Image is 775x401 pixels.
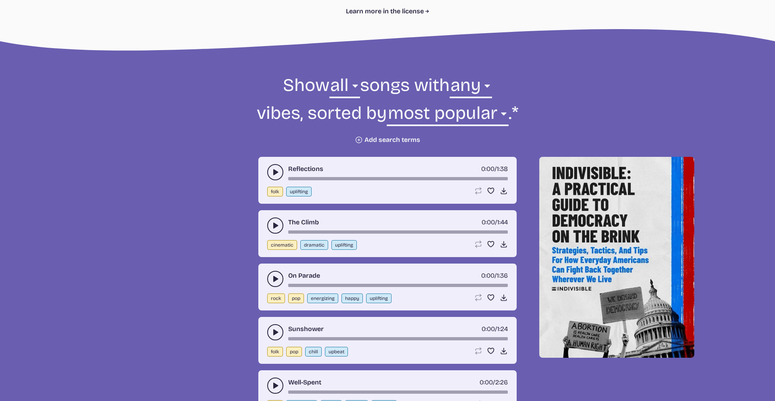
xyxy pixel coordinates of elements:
span: timer [482,218,495,226]
button: pop [288,293,304,303]
button: cinematic [267,240,297,250]
button: energizing [307,293,338,303]
button: Favorite [487,293,495,302]
button: play-pause toggle [267,378,283,394]
img: Help save our democracy! [539,157,694,358]
div: / [482,217,508,227]
button: Loop [474,240,482,248]
div: / [481,271,508,281]
a: The Climb [288,217,319,227]
a: On Parade [288,271,320,281]
span: 2:26 [495,378,508,386]
button: Favorite [487,347,495,355]
div: / [480,378,508,387]
a: Reflections [288,164,323,174]
span: timer [480,378,493,386]
div: / [481,164,508,174]
div: / [482,324,508,334]
span: timer [481,165,494,173]
button: uplifting [331,240,357,250]
span: timer [481,272,494,279]
button: Favorite [487,240,495,248]
form: Show songs with vibes, sorted by . [168,74,607,144]
button: folk [267,347,283,357]
select: vibe [450,74,492,101]
a: Learn more in the license [346,6,429,16]
button: Favorite [487,187,495,195]
button: play-pause toggle [267,271,283,287]
button: folk [267,187,283,196]
div: song-time-bar [288,337,508,340]
div: song-time-bar [288,230,508,234]
button: happy [341,293,363,303]
button: pop [286,347,302,357]
span: 1:44 [497,218,508,226]
button: play-pause toggle [267,217,283,234]
button: uplifting [366,293,392,303]
span: 1:24 [497,325,508,333]
div: song-time-bar [288,177,508,180]
button: Loop [474,293,482,302]
select: genre [329,74,360,101]
a: Sunshower [288,324,324,334]
div: song-time-bar [288,284,508,287]
button: chill [305,347,322,357]
button: rock [267,293,285,303]
button: Add search terms [355,136,420,144]
a: Well-Spent [288,378,321,387]
button: Loop [474,187,482,195]
button: play-pause toggle [267,164,283,180]
select: sorting [387,101,508,129]
button: dramatic [300,240,328,250]
button: uplifting [286,187,312,196]
span: 1:36 [497,272,508,279]
span: 1:38 [497,165,508,173]
div: song-time-bar [288,390,508,394]
span: timer [482,325,495,333]
button: Loop [474,347,482,355]
button: upbeat [325,347,348,357]
button: play-pause toggle [267,324,283,340]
